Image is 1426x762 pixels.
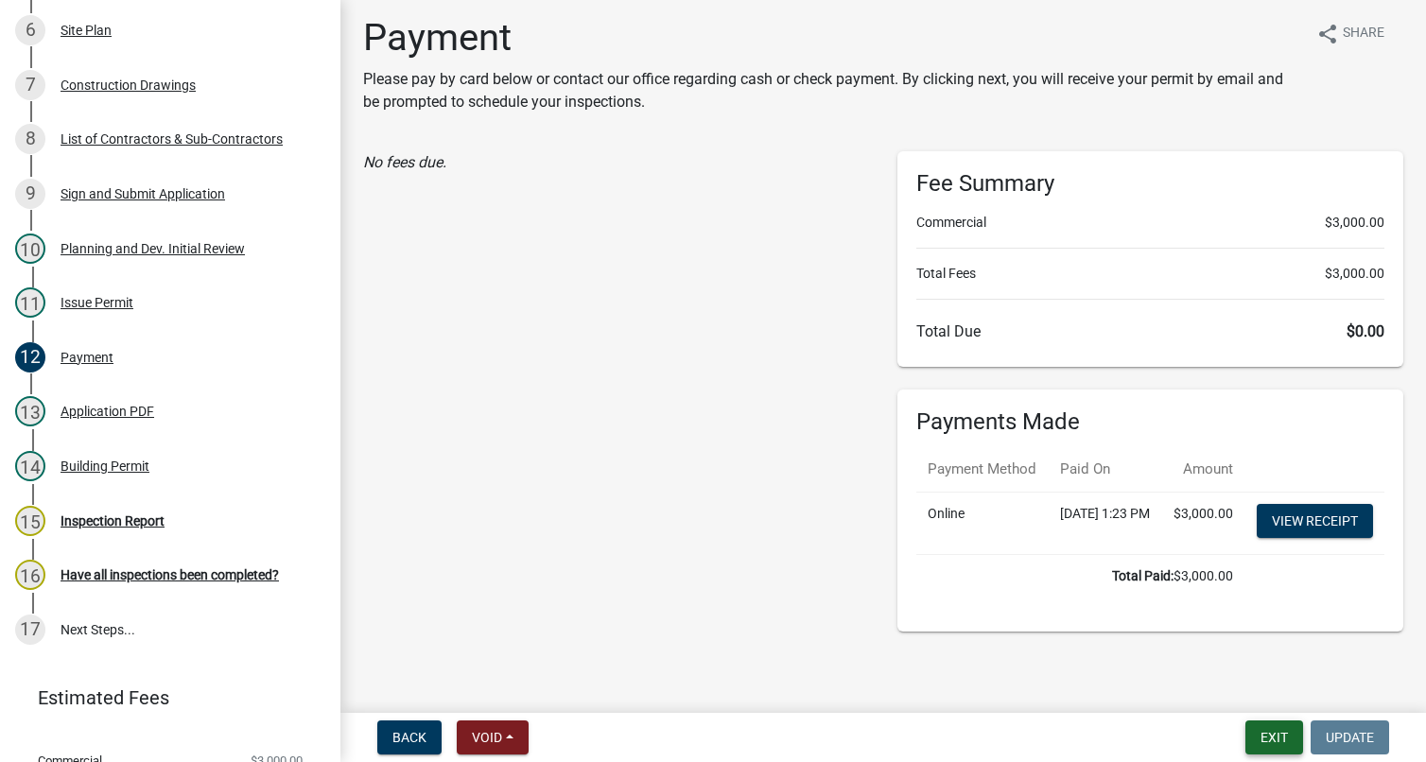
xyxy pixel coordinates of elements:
span: Back [392,730,426,745]
div: 11 [15,287,45,318]
div: Payment [61,351,113,364]
span: Update [1326,730,1374,745]
a: View receipt [1257,504,1373,538]
th: Paid On [1049,447,1162,492]
i: share [1316,23,1339,45]
div: Have all inspections been completed? [61,568,279,581]
div: Sign and Submit Application [61,187,225,200]
td: $3,000.00 [916,554,1244,597]
h6: Payments Made [916,408,1384,436]
div: 17 [15,615,45,645]
h6: Total Due [916,322,1384,340]
b: Total Paid: [1112,568,1174,583]
div: 15 [15,506,45,536]
div: 13 [15,396,45,426]
div: Construction Drawings [61,78,196,92]
div: Planning and Dev. Initial Review [61,242,245,255]
div: 14 [15,451,45,481]
div: List of Contractors & Sub-Contractors [61,132,283,146]
th: Payment Method [916,447,1049,492]
i: No fees due. [363,153,446,171]
div: 7 [15,70,45,100]
td: $3,000.00 [1162,492,1245,554]
button: Back [377,720,442,754]
button: Void [457,720,529,754]
button: Update [1311,720,1389,754]
div: Building Permit [61,459,149,473]
td: Online [916,492,1049,554]
div: Application PDF [61,405,154,418]
div: Inspection Report [61,514,165,528]
div: Issue Permit [61,296,133,309]
h1: Payment [363,15,1301,61]
li: Total Fees [916,264,1384,284]
span: Void [472,730,502,745]
div: 16 [15,560,45,590]
a: Estimated Fees [15,679,310,717]
h6: Fee Summary [916,170,1384,198]
button: shareShare [1301,15,1400,52]
div: 10 [15,234,45,264]
button: Exit [1245,720,1303,754]
div: 8 [15,124,45,154]
span: Share [1343,23,1384,45]
span: $3,000.00 [1325,213,1384,233]
div: 9 [15,179,45,209]
div: 12 [15,342,45,372]
span: $3,000.00 [1325,264,1384,284]
li: Commercial [916,213,1384,233]
td: [DATE] 1:23 PM [1049,492,1162,554]
div: 6 [15,15,45,45]
div: Site Plan [61,24,112,37]
th: Amount [1162,447,1245,492]
p: Please pay by card below or contact our office regarding cash or check payment. By clicking next,... [363,68,1301,113]
span: $0.00 [1347,322,1384,340]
